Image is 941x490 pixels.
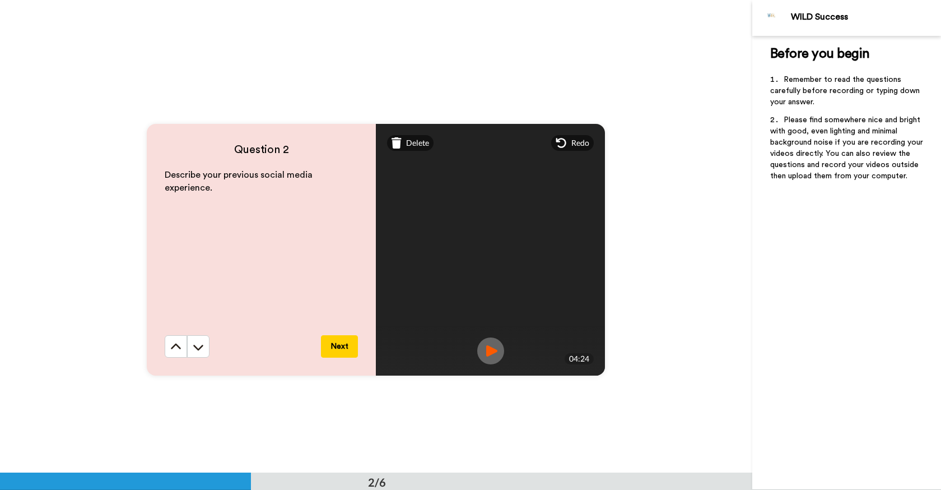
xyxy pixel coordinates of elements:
[770,76,922,106] span: Remember to read the questions carefully before recording or typing down your answer.
[165,170,315,192] span: Describe your previous social media experience.
[770,47,869,61] span: Before you begin
[571,137,589,149] span: Redo
[165,142,358,158] h4: Question 2
[791,12,940,22] div: WILD Success
[321,335,358,358] button: Next
[387,135,434,151] div: Delete
[350,474,404,490] div: 2/6
[770,116,925,180] span: Please find somewhere nice and bright with good, even lighting and minimal background noise if yo...
[406,137,429,149] span: Delete
[551,135,594,151] div: Redo
[758,4,785,31] img: Profile Image
[477,338,504,364] img: ic_record_play.svg
[565,353,594,364] div: 04:24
